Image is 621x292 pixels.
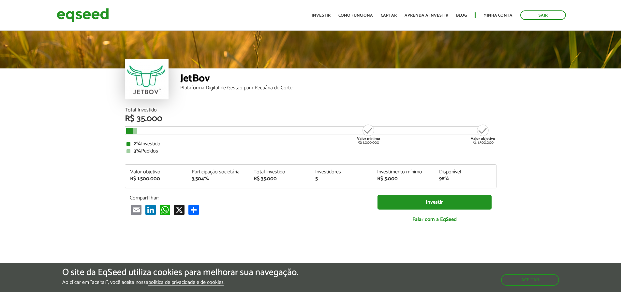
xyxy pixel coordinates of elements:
[456,13,467,18] a: Blog
[381,13,397,18] a: Captar
[439,176,491,182] div: 98%
[520,10,566,20] a: Sair
[312,13,331,18] a: Investir
[377,169,429,175] div: Investimento mínimo
[501,274,559,286] button: Aceitar
[315,169,367,175] div: Investidores
[254,169,306,175] div: Total investido
[254,176,306,182] div: R$ 35.000
[130,204,143,215] a: Email
[377,213,492,226] a: Falar com a EqSeed
[62,268,298,278] h5: O site da EqSeed utiliza cookies para melhorar sua navegação.
[125,108,496,113] div: Total Investido
[357,136,380,142] strong: Valor mínimo
[130,195,368,201] p: Compartilhar:
[126,141,495,147] div: Investido
[192,176,244,182] div: 3,504%
[130,176,182,182] div: R$ 1.500.000
[187,204,200,215] a: Compartilhar
[125,115,496,123] div: R$ 35.000
[315,176,367,182] div: 5
[158,204,171,215] a: WhatsApp
[377,176,429,182] div: R$ 5.000
[62,279,298,285] p: Ao clicar em "aceitar", você aceita nossa .
[130,169,182,175] div: Valor objetivo
[144,204,157,215] a: LinkedIn
[483,13,512,18] a: Minha conta
[338,13,373,18] a: Como funciona
[126,149,495,154] div: Pedidos
[471,136,495,142] strong: Valor objetivo
[439,169,491,175] div: Disponível
[192,169,244,175] div: Participação societária
[134,147,141,155] strong: 3%
[180,73,496,85] div: JetBov
[148,280,224,285] a: política de privacidade e de cookies
[356,124,381,145] div: R$ 1.000.000
[134,139,141,148] strong: 2%
[173,204,186,215] a: X
[405,13,448,18] a: Aprenda a investir
[180,85,496,91] div: Plataforma Digital de Gestão para Pecuária de Corte
[377,195,492,210] a: Investir
[471,124,495,145] div: R$ 1.500.000
[57,7,109,24] img: EqSeed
